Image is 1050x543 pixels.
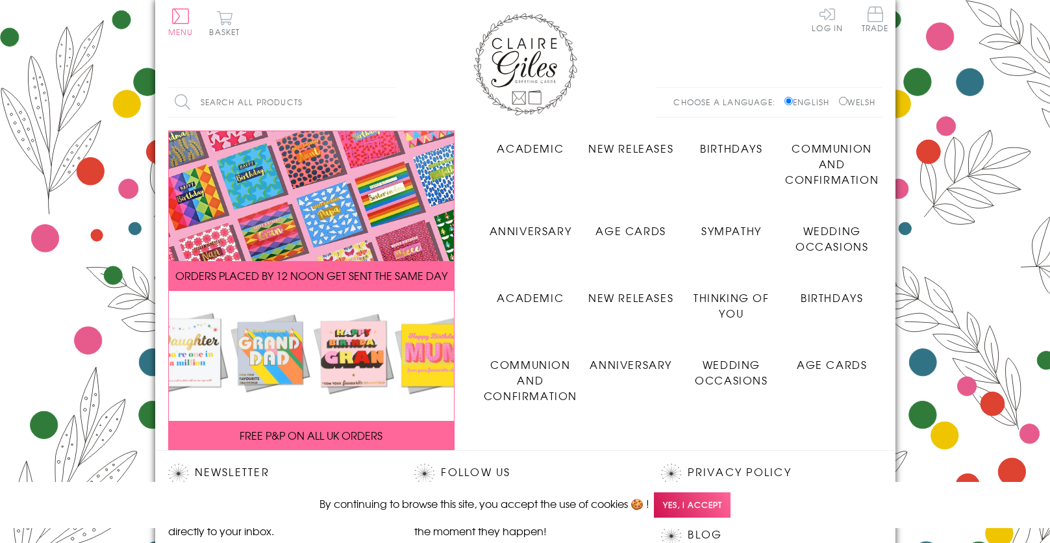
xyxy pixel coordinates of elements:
a: Privacy Policy [688,464,791,481]
a: Trade [862,6,889,34]
span: Communion and Confirmation [484,357,577,403]
a: Age Cards [782,347,882,372]
input: Search all products [168,88,395,117]
button: Basket [207,10,243,36]
span: Age Cards [595,223,666,238]
span: Trade [862,6,889,32]
span: ORDERS PLACED BY 12 NOON GET SENT THE SAME DAY [175,268,447,283]
a: Log In [812,6,843,32]
span: Age Cards [797,357,867,372]
span: Birthdays [700,140,762,156]
a: Communion and Confirmation [782,131,882,187]
a: Wedding Occasions [681,347,782,388]
a: Thinking of You [681,280,782,321]
input: Welsh [839,97,847,105]
span: Thinking of You [694,290,769,321]
h2: Follow Us [414,464,635,483]
span: New Releases [588,140,673,156]
a: New Releases [581,280,681,305]
a: Birthdays [782,280,882,305]
a: Sympathy [681,213,782,238]
a: Communion and Confirmation [481,347,581,403]
button: Menu [168,8,194,36]
h2: Newsletter [168,464,389,483]
label: English [784,96,836,108]
a: Wedding Occasions [782,213,882,254]
a: Academic [481,280,581,305]
p: Choose a language: [673,96,782,108]
a: Anniversary [481,213,581,238]
span: Anniversary [590,357,672,372]
span: Menu [168,26,194,38]
a: Birthdays [681,131,782,156]
a: Anniversary [581,347,681,372]
span: Wedding Occasions [795,223,868,254]
span: Yes, I accept [654,492,731,518]
label: Welsh [839,96,876,108]
span: New Releases [588,290,673,305]
span: Anniversary [490,223,572,238]
span: Academic [497,290,564,305]
a: Academic [481,131,581,156]
span: Wedding Occasions [695,357,768,388]
input: Search [382,88,395,117]
span: FREE P&P ON ALL UK ORDERS [240,427,382,443]
span: Sympathy [701,223,762,238]
input: English [784,97,793,105]
a: Age Cards [581,213,681,238]
a: New Releases [581,131,681,156]
img: Claire Giles Greetings Cards [473,13,577,116]
span: Academic [497,140,564,156]
span: Birthdays [801,290,863,305]
span: Communion and Confirmation [785,140,879,187]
